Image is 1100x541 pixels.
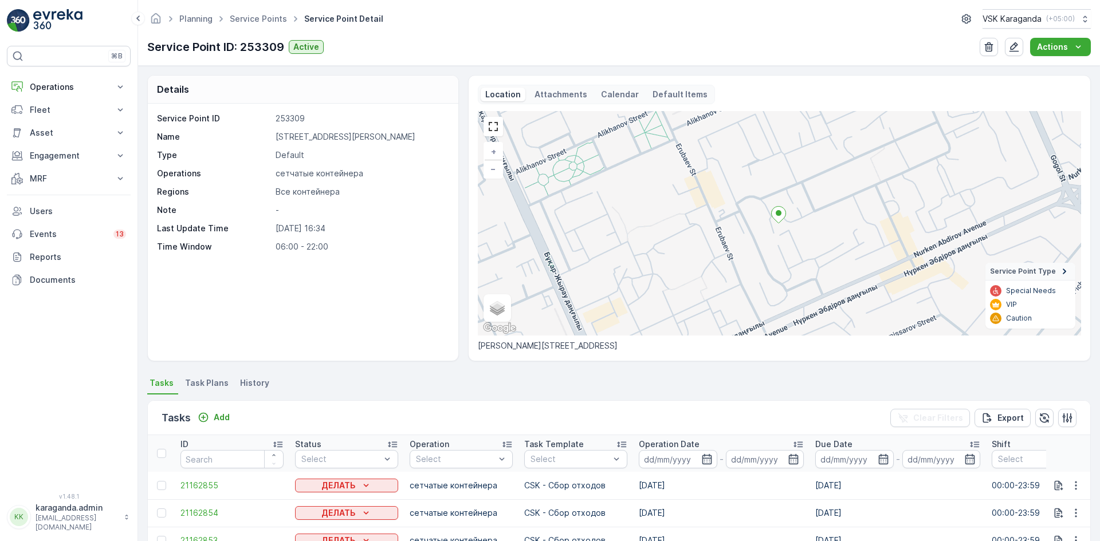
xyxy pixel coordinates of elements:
[150,17,162,26] a: Homepage
[481,321,518,335] img: Google
[410,439,449,450] p: Operation
[518,472,633,499] td: CSK - Сбор отходов
[30,251,126,263] p: Reports
[321,507,356,519] p: ДЕЛАТЬ
[179,14,213,23] a: Planning
[301,453,380,465] p: Select
[157,168,271,179] p: Operations
[157,82,189,96] p: Details
[985,263,1075,281] summary: Service Point Type
[162,410,191,426] p: Tasks
[983,9,1091,29] button: VSK Karaganda(+05:00)
[491,147,496,156] span: +
[7,246,131,268] a: Reports
[30,206,126,217] p: Users
[30,81,108,93] p: Operations
[157,223,271,234] p: Last Update Time
[653,89,708,100] p: Default Items
[321,480,356,491] p: ДЕЛАТЬ
[10,508,28,526] div: KK
[157,131,271,143] p: Name
[276,131,446,143] p: [STREET_ADDRESS][PERSON_NAME]
[147,38,284,56] p: Service Point ID: 253309
[531,453,610,465] p: Select
[902,450,981,468] input: dd/mm/yyyy
[230,14,287,23] a: Service Points
[1030,38,1091,56] button: Actions
[7,268,131,291] a: Documents
[810,499,986,527] td: [DATE]
[7,167,131,190] button: MRF
[295,506,398,520] button: ДЕЛАТЬ
[185,377,229,389] span: Task Plans
[992,439,1011,450] p: Shift
[7,98,131,121] button: Fleet
[810,472,986,499] td: [DATE]
[157,149,271,161] p: Type
[913,412,963,424] p: Clear Filters
[478,340,1081,352] p: [PERSON_NAME][STREET_ADDRESS]
[157,241,271,252] p: Time Window
[7,502,131,532] button: KKkaraganda.admin[EMAIL_ADDRESS][DOMAIN_NAME]
[633,499,810,527] td: [DATE]
[485,295,510,321] a: Layers
[180,480,284,491] span: 21162855
[815,439,852,450] p: Due Date
[535,89,587,100] p: Attachments
[485,160,502,177] a: Zoom Out
[30,274,126,286] p: Documents
[896,452,900,466] p: -
[150,377,174,389] span: Tasks
[157,508,166,518] div: Toggle Row Selected
[295,439,321,450] p: Status
[7,200,131,223] a: Users
[111,52,123,61] p: ⌘B
[1006,314,1032,323] p: Caution
[7,223,131,246] a: Events13
[36,502,118,514] p: karaganda.admin
[1006,300,1017,309] p: VIP
[295,479,398,492] button: ДЕЛАТЬ
[276,113,446,124] p: 253309
[404,499,518,527] td: сетчатыe контейнера
[180,439,188,450] p: ID
[416,453,495,465] p: Select
[998,453,1077,465] p: Select
[276,149,446,161] p: Default
[726,450,804,468] input: dd/mm/yyyy
[7,76,131,98] button: Operations
[157,113,271,124] p: Service Point ID
[214,412,230,423] p: Add
[293,41,319,53] p: Active
[7,9,30,32] img: logo
[518,499,633,527] td: CSK - Сбор отходов
[890,409,970,427] button: Clear Filters
[180,450,284,468] input: Search
[601,89,639,100] p: Calendar
[30,150,108,161] p: Engagement
[276,186,446,198] p: Все контейнера
[1046,14,1075,23] p: ( +05:00 )
[276,168,446,179] p: сетчатыe контейнера
[639,439,700,450] p: Operation Date
[180,507,284,519] a: 21162854
[289,40,324,54] button: Active
[815,450,894,468] input: dd/mm/yyyy
[30,104,108,116] p: Fleet
[990,267,1056,276] span: Service Point Type
[633,472,810,499] td: [DATE]
[30,173,108,184] p: MRF
[485,89,521,100] p: Location
[33,9,82,32] img: logo_light-DOdMpM7g.png
[157,186,271,198] p: Regions
[1037,41,1068,53] p: Actions
[240,377,269,389] span: History
[485,118,502,135] a: View Fullscreen
[997,412,1024,424] p: Export
[485,143,502,160] a: Zoom In
[276,241,446,252] p: 06:00 - 22:00
[302,13,386,25] span: Service Point Detail
[116,230,124,239] p: 13
[276,204,446,216] p: -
